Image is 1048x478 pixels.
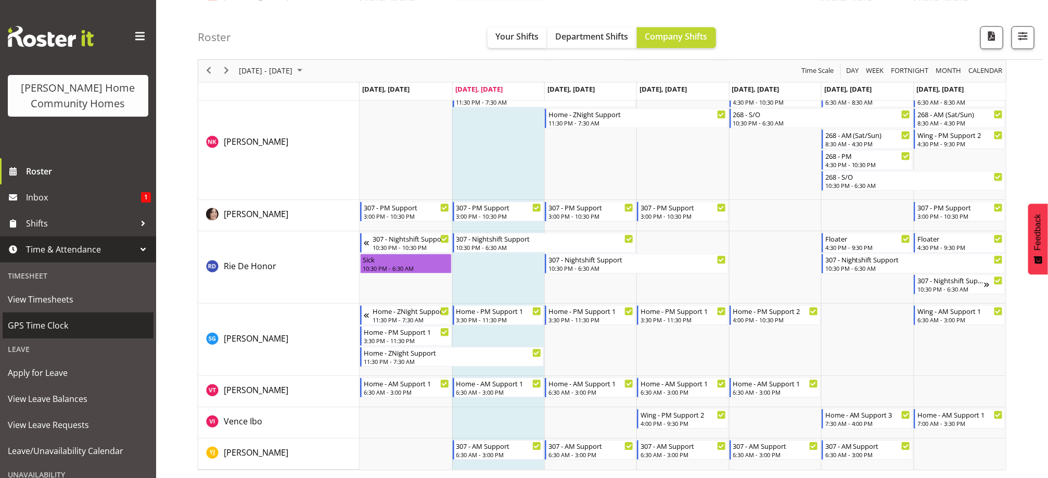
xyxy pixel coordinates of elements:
[224,135,288,148] a: [PERSON_NAME]
[935,65,962,78] span: Month
[456,202,541,212] div: 307 - PM Support
[456,316,541,324] div: 3:30 PM - 11:30 PM
[224,384,288,396] span: [PERSON_NAME]
[914,108,1005,128] div: Navneet Kaur"s event - 268 - AM (Sat/Sun) Begin From Sunday, August 24, 2025 at 8:30:00 AM GMT+12...
[8,443,148,459] span: Leave/Unavailability Calendar
[641,441,725,451] div: 307 - AM Support
[545,305,636,325] div: Sourav Guleria"s event - Home - PM Support 1 Begin From Wednesday, August 20, 2025 at 3:30:00 PM ...
[198,376,360,407] td: Vanessa Thornley resource
[456,441,541,451] div: 307 - AM Support
[362,84,410,94] span: [DATE], [DATE]
[733,98,818,106] div: 4:30 PM - 10:30 PM
[198,438,360,470] td: Yuxi Ji resource
[456,450,541,459] div: 6:30 AM - 3:00 PM
[8,318,148,333] span: GPS Time Clock
[198,31,231,43] h4: Roster
[456,233,634,244] div: 307 - Nightshift Support
[733,450,818,459] div: 6:30 AM - 3:00 PM
[488,27,547,48] button: Your Shifts
[645,31,708,42] span: Company Shifts
[26,216,135,231] span: Shifts
[453,305,544,325] div: Sourav Guleria"s event - Home - PM Support 1 Begin From Tuesday, August 19, 2025 at 3:30:00 PM GM...
[641,419,725,427] div: 4:00 PM - 9:30 PM
[224,446,288,459] a: [PERSON_NAME]
[8,26,94,47] img: Rosterit website logo
[917,84,964,94] span: [DATE], [DATE]
[914,274,1005,294] div: Rie De Honor"s event - 307 - Nightshift Support Begin From Sunday, August 24, 2025 at 10:30:00 PM...
[641,450,725,459] div: 6:30 AM - 3:00 PM
[198,407,360,438] td: Vence Ibo resource
[917,109,1002,119] div: 268 - AM (Sat/Sun)
[825,150,910,161] div: 268 - PM
[641,306,725,316] div: Home - PM Support 1
[456,388,541,396] div: 6:30 AM - 3:00 PM
[822,233,913,253] div: Rie De Honor"s event - Floater Begin From Saturday, August 23, 2025 at 4:30:00 PM GMT+12:00 Ends ...
[235,60,309,82] div: August 18 - 24, 2025
[800,65,835,78] span: Time Scale
[917,316,1002,324] div: 6:30 AM - 3:00 PM
[1012,26,1034,49] button: Filter Shifts
[456,98,634,106] div: 11:30 PM - 7:30 AM
[934,65,963,78] button: Timeline Month
[547,84,595,94] span: [DATE], [DATE]
[224,333,288,344] span: [PERSON_NAME]
[545,254,729,273] div: Rie De Honor"s event - 307 - Nightshift Support Begin From Wednesday, August 20, 2025 at 10:30:00...
[800,65,836,78] button: Time Scale
[224,447,288,458] span: [PERSON_NAME]
[3,286,154,312] a: View Timesheets
[545,378,636,397] div: Vanessa Thornley"s event - Home - AM Support 1 Begin From Wednesday, August 20, 2025 at 6:30:00 A...
[641,378,725,388] div: Home - AM Support 1
[360,233,451,253] div: Rie De Honor"s event - 307 - Nightshift Support Begin From Sunday, August 17, 2025 at 10:30:00 PM...
[224,208,288,220] a: [PERSON_NAME]
[364,347,541,358] div: Home - ZNight Support
[200,60,218,82] div: previous period
[733,119,911,127] div: 10:30 PM - 6:30 AM
[733,378,818,388] div: Home - AM Support 1
[822,254,1005,273] div: Rie De Honor"s event - 307 - Nightshift Support Begin From Saturday, August 23, 2025 at 10:30:00 ...
[202,65,216,78] button: Previous
[220,65,234,78] button: Next
[224,260,276,272] span: Rie De Honor
[26,190,141,205] span: Inbox
[453,202,544,221] div: Rachida Ryan"s event - 307 - PM Support Begin From Tuesday, August 19, 2025 at 3:00:00 PM GMT+12:...
[548,450,633,459] div: 6:30 AM - 3:00 PM
[363,254,449,265] div: Sick
[224,332,288,345] a: [PERSON_NAME]
[825,130,910,140] div: 268 - AM (Sat/Sun)
[3,386,154,412] a: View Leave Balances
[917,243,1002,251] div: 4:30 PM - 9:30 PM
[825,264,1003,272] div: 10:30 PM - 6:30 AM
[364,212,449,220] div: 3:00 PM - 10:30 PM
[917,233,1002,244] div: Floater
[198,86,360,200] td: Navneet Kaur resource
[556,31,629,42] span: Department Shifts
[1033,214,1043,250] span: Feedback
[455,84,503,94] span: [DATE], [DATE]
[548,119,726,127] div: 11:30 PM - 7:30 AM
[3,338,154,360] div: Leave
[640,84,687,94] span: [DATE], [DATE]
[967,65,1004,78] button: Month
[825,419,910,427] div: 7:30 AM - 4:00 PM
[545,202,636,221] div: Rachida Ryan"s event - 307 - PM Support Begin From Wednesday, August 20, 2025 at 3:00:00 PM GMT+1...
[733,306,818,316] div: Home - PM Support 2
[733,441,818,451] div: 307 - AM Support
[456,306,541,316] div: Home - PM Support 1
[917,409,1002,420] div: Home - AM Support 1
[548,212,633,220] div: 3:00 PM - 10:30 PM
[238,65,293,78] span: [DATE] - [DATE]
[8,365,148,381] span: Apply for Leave
[545,440,636,460] div: Yuxi Ji"s event - 307 - AM Support Begin From Wednesday, August 20, 2025 at 6:30:00 AM GMT+12:00 ...
[917,306,1002,316] div: Wing - AM Support 1
[825,441,910,451] div: 307 - AM Support
[373,306,449,316] div: Home - ZNight Support
[363,264,449,272] div: 10:30 PM - 6:30 AM
[980,26,1003,49] button: Download a PDF of the roster according to the set date range.
[822,171,1005,191] div: Navneet Kaur"s event - 268 - S/O Begin From Saturday, August 23, 2025 at 10:30:00 PM GMT+12:00 En...
[548,378,633,388] div: Home - AM Support 1
[825,254,1003,265] div: 307 - Nightshift Support
[548,109,726,119] div: Home - ZNight Support
[360,326,451,346] div: Sourav Guleria"s event - Home - PM Support 1 Begin From Monday, August 18, 2025 at 3:30:00 PM GMT...
[864,65,886,78] button: Timeline Week
[3,360,154,386] a: Apply for Leave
